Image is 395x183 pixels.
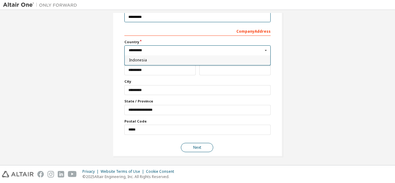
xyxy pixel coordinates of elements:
[124,79,271,84] label: City
[181,143,213,152] button: Next
[101,169,146,174] div: Website Terms of Use
[58,171,64,177] img: linkedin.svg
[129,58,266,62] span: Indonesia
[48,171,54,177] img: instagram.svg
[68,171,77,177] img: youtube.svg
[2,171,34,177] img: altair_logo.svg
[124,26,271,36] div: Company Address
[146,169,178,174] div: Cookie Consent
[3,2,80,8] img: Altair One
[82,169,101,174] div: Privacy
[37,171,44,177] img: facebook.svg
[124,119,271,124] label: Postal Code
[82,174,178,179] p: © 2025 Altair Engineering, Inc. All Rights Reserved.
[124,99,271,104] label: State / Province
[124,40,271,44] label: Country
